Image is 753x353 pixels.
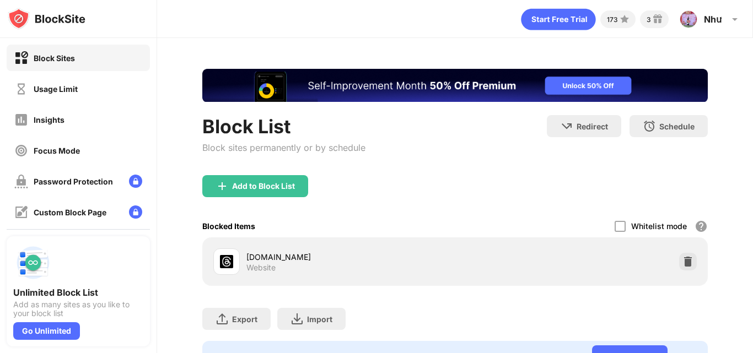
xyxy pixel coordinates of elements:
img: points-small.svg [618,13,631,26]
iframe: Banner [202,69,708,102]
div: animation [521,8,596,30]
div: Custom Block Page [34,208,106,217]
div: Unlimited Block List [13,287,143,298]
img: favicons [220,255,233,268]
img: focus-off.svg [14,144,28,158]
div: Add to Block List [232,182,295,191]
img: block-on.svg [14,51,28,65]
img: lock-menu.svg [129,175,142,188]
div: Blocked Items [202,221,255,231]
div: [DOMAIN_NAME] [246,251,455,263]
img: time-usage-off.svg [14,82,28,96]
img: reward-small.svg [651,13,664,26]
img: password-protection-off.svg [14,175,28,188]
div: Go Unlimited [13,322,80,340]
div: Schedule [659,122,695,131]
div: Block List [202,115,365,138]
div: Whitelist mode [631,221,687,231]
div: Block Sites [34,53,75,63]
img: insights-off.svg [14,113,28,127]
div: Add as many sites as you like to your block list [13,300,143,318]
div: Import [307,314,332,324]
div: Password Protection [34,177,113,186]
div: Usage Limit [34,84,78,94]
img: customize-block-page-off.svg [14,205,28,219]
div: Export [232,314,257,324]
div: Website [246,263,276,273]
div: Insights [34,115,64,124]
img: lock-menu.svg [129,205,142,219]
div: 3 [647,15,651,24]
img: logo-blocksite.svg [8,8,85,30]
div: Block sites permanently or by schedule [202,142,365,153]
div: Focus Mode [34,146,80,155]
img: ACg8ocJc-KnbBx_4WhTRJJCItc5G5jVNU15rG4g4pi3E1SuSC3spNsJFJw=s96-c [680,10,697,28]
div: Như [704,14,722,25]
div: 173 [607,15,618,24]
img: push-block-list.svg [13,243,53,283]
div: Redirect [577,122,608,131]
